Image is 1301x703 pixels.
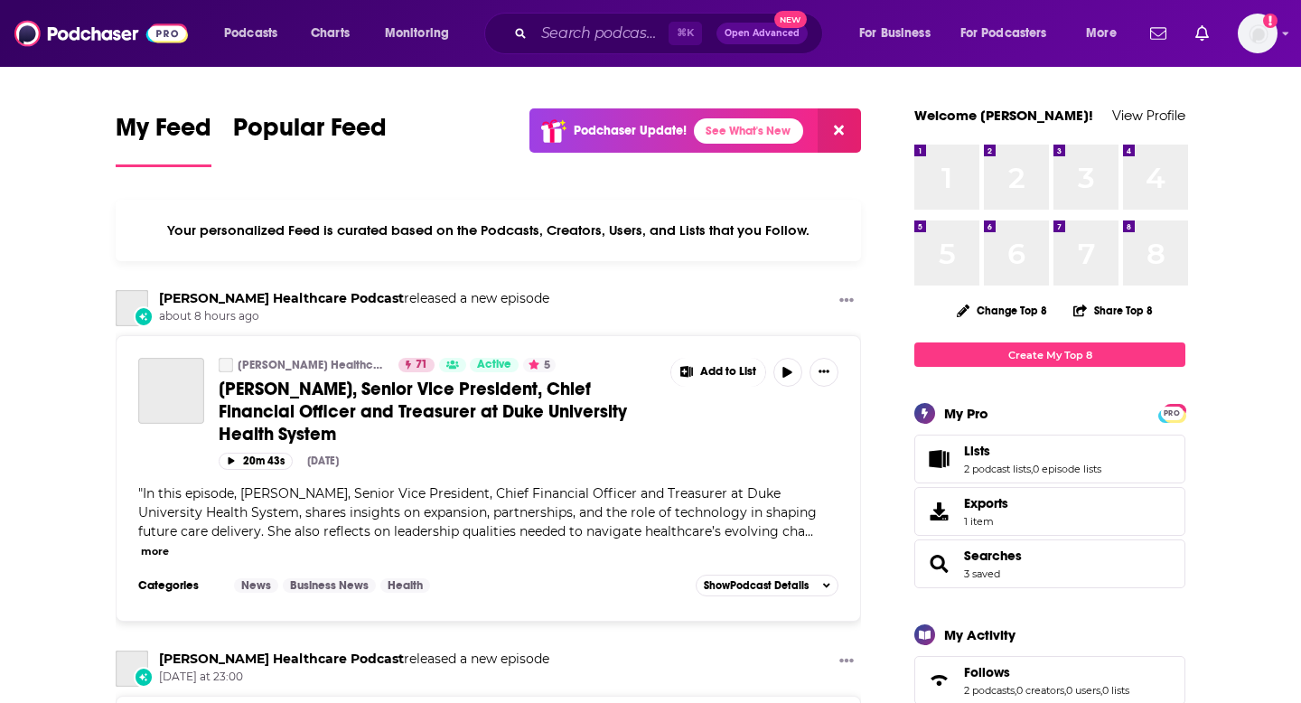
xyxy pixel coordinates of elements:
[774,11,807,28] span: New
[944,405,988,422] div: My Pro
[725,29,800,38] span: Open Advanced
[694,118,803,144] a: See What's New
[847,19,953,48] button: open menu
[307,455,339,467] div: [DATE]
[704,579,809,592] span: Show Podcast Details
[219,358,233,372] a: Becker’s Healthcare Podcast
[946,299,1058,322] button: Change Top 8
[914,539,1185,588] span: Searches
[1143,18,1174,49] a: Show notifications dropdown
[116,112,211,167] a: My Feed
[921,668,957,693] a: Follows
[964,463,1031,475] a: 2 podcast lists
[299,19,360,48] a: Charts
[964,495,1008,511] span: Exports
[159,651,404,667] a: Becker’s Healthcare Podcast
[921,446,957,472] a: Lists
[1263,14,1278,28] svg: Add a profile image
[805,523,813,539] span: ...
[832,651,861,673] button: Show More Button
[219,378,658,445] a: [PERSON_NAME], Senior Vice President, Chief Financial Officer and Treasurer at Duke University He...
[1064,684,1066,697] span: ,
[141,544,169,559] button: more
[238,358,387,372] a: [PERSON_NAME] Healthcare Podcast
[914,342,1185,367] a: Create My Top 8
[477,356,511,374] span: Active
[116,112,211,154] span: My Feed
[1072,293,1154,328] button: Share Top 8
[1033,463,1101,475] a: 0 episode lists
[234,578,278,593] a: News
[416,356,427,374] span: 71
[964,664,1129,680] a: Follows
[14,16,188,51] img: Podchaser - Follow, Share and Rate Podcasts
[1238,14,1278,53] span: Logged in as notablypr2
[211,19,301,48] button: open menu
[1066,684,1100,697] a: 0 users
[385,21,449,46] span: Monitoring
[914,107,1093,124] a: Welcome [PERSON_NAME]!
[1188,18,1216,49] a: Show notifications dropdown
[138,358,204,424] a: Lisa M. Goodlett, Senior Vice President, Chief Financial Officer and Treasurer at Duke University...
[159,290,549,307] h3: released a new episode
[1086,21,1117,46] span: More
[914,435,1185,483] span: Lists
[1073,19,1139,48] button: open menu
[1161,406,1183,419] a: PRO
[311,21,350,46] span: Charts
[219,378,627,445] span: [PERSON_NAME], Senior Vice President, Chief Financial Officer and Treasurer at Duke University He...
[501,13,840,54] div: Search podcasts, credits, & more...
[159,651,549,668] h3: released a new episode
[534,19,669,48] input: Search podcasts, credits, & more...
[283,578,376,593] a: Business News
[964,515,1008,528] span: 1 item
[116,200,861,261] div: Your personalized Feed is curated based on the Podcasts, Creators, Users, and Lists that you Follow.
[671,358,765,387] button: Show More Button
[921,499,957,524] span: Exports
[964,664,1010,680] span: Follows
[159,670,549,685] span: [DATE] at 23:00
[700,365,756,379] span: Add to List
[1238,14,1278,53] button: Show profile menu
[1015,684,1016,697] span: ,
[574,123,687,138] p: Podchaser Update!
[964,684,1015,697] a: 2 podcasts
[964,443,990,459] span: Lists
[696,575,838,596] button: ShowPodcast Details
[716,23,808,44] button: Open AdvancedNew
[380,578,430,593] a: Health
[523,358,556,372] button: 5
[810,358,838,387] button: Show More Button
[372,19,473,48] button: open menu
[1031,463,1033,475] span: ,
[964,548,1022,564] a: Searches
[960,21,1047,46] span: For Podcasters
[138,485,817,539] span: "
[470,358,519,372] a: Active
[138,485,817,539] span: In this episode, [PERSON_NAME], Senior Vice President, Chief Financial Officer and Treasurer at D...
[944,626,1016,643] div: My Activity
[398,358,435,372] a: 71
[669,22,702,45] span: ⌘ K
[921,551,957,576] a: Searches
[1100,684,1102,697] span: ,
[138,578,220,593] h3: Categories
[964,443,1101,459] a: Lists
[1102,684,1129,697] a: 0 lists
[914,487,1185,536] a: Exports
[1016,684,1064,697] a: 0 creators
[1112,107,1185,124] a: View Profile
[233,112,387,167] a: Popular Feed
[233,112,387,154] span: Popular Feed
[116,651,148,687] a: Becker’s Healthcare Podcast
[134,306,154,326] div: New Episode
[134,667,154,687] div: New Episode
[1238,14,1278,53] img: User Profile
[1161,407,1183,420] span: PRO
[832,290,861,313] button: Show More Button
[964,567,1000,580] a: 3 saved
[224,21,277,46] span: Podcasts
